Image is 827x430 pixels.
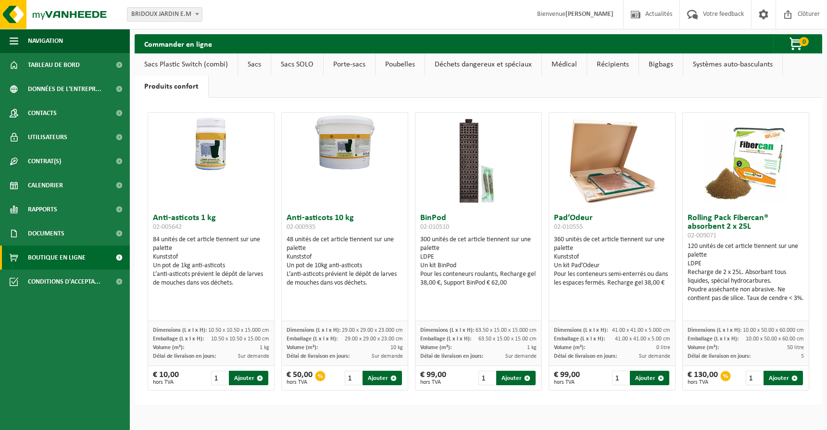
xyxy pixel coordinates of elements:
div: Kunststof [153,253,269,261]
div: Poudre asséchante non abrasive. Ne contient pas de silice. Taux de cendre < 3%. [688,286,804,303]
span: Dimensions (L x l x H): [153,327,207,333]
span: 1 kg [260,345,269,351]
h3: Pad’Odeur [554,214,670,233]
img: 02-010510 [430,113,526,209]
span: Volume (m³): [688,345,719,351]
span: Navigation [28,29,63,53]
input: 1 [345,371,362,385]
span: BRIDOUX JARDIN E.M [127,8,202,21]
span: Volume (m³): [287,345,318,351]
input: 1 [211,371,228,385]
span: Conditions d'accepta... [28,270,100,294]
span: 02-000935 [287,223,315,231]
img: 02-005642 [148,113,274,176]
a: Produits confort [135,76,208,98]
button: Ajouter [496,371,536,385]
span: Emballage (L x l x H): [153,336,204,342]
div: LDPE [420,253,537,261]
button: 0 [773,34,821,53]
input: 1 [746,371,763,385]
img: 02-009071 [698,113,794,209]
span: Documents [28,222,64,246]
div: L’anti-asticots prévient le dépôt de larves de mouches dans vos déchets. [153,270,269,287]
span: Délai de livraison en jours: [420,353,483,359]
span: Dimensions (L x l x H): [287,327,340,333]
span: 02-010555 [554,223,583,231]
span: 10.00 x 50.00 x 60.00 cm [746,336,804,342]
button: Ajouter [229,371,268,385]
div: 120 unités de cet article tiennent sur une palette [688,242,804,303]
span: Contacts [28,101,57,125]
div: LDPE [688,260,804,268]
span: Rapports [28,197,57,222]
span: 5 [801,353,804,359]
div: Un kit Pad’Odeur [554,261,670,270]
a: Poubelles [376,53,425,76]
a: Récipients [587,53,639,76]
span: 63.50 x 15.00 x 15.000 cm [476,327,537,333]
span: BRIDOUX JARDIN E.M [127,7,202,22]
h3: BinPod [420,214,537,233]
div: L’anti-asticots prévient le dépôt de larves de mouches dans vos déchets. [287,270,403,287]
div: Un pot de 1kg anti-asticots [153,261,269,270]
span: 10.50 x 10.50 x 15.000 cm [208,327,269,333]
span: Volume (m³): [153,345,184,351]
span: 02-009071 [688,232,716,239]
a: Porte-sacs [324,53,375,76]
span: 50 litre [787,345,804,351]
span: Délai de livraison en jours: [554,353,617,359]
h2: Commander en ligne [135,34,222,53]
strong: [PERSON_NAME] [565,11,614,18]
span: Boutique en ligne [28,246,86,270]
span: hors TVA [287,379,313,385]
span: hors TVA [688,379,718,385]
span: Calendrier [28,173,63,197]
span: Tableau de bord [28,53,80,77]
span: Délai de livraison en jours: [688,353,751,359]
span: 63.50 x 15.00 x 15.00 cm [478,336,537,342]
div: Kunststof [287,253,403,261]
img: 02-000935 [282,113,408,176]
span: 0 [799,37,809,46]
h3: Rolling Pack Fibercan® absorbent 2 x 25L [688,214,804,240]
span: 0 litre [656,345,670,351]
img: 02-010555 [564,113,660,209]
span: hors TVA [153,379,179,385]
button: Ajouter [363,371,402,385]
span: hors TVA [420,379,446,385]
div: Kunststof [554,253,670,261]
span: Dimensions (L x l x H): [688,327,741,333]
div: 84 unités de cet article tiennent sur une palette [153,235,269,287]
div: Un pot de 10kg anti-asticots [287,261,403,270]
span: Dimensions (L x l x H): [554,327,608,333]
div: Recharge de 2 x 25L. Absorbant tous liquides, spécial hydrocarbures. [688,268,804,286]
button: Ajouter [764,371,803,385]
span: 41.00 x 41.00 x 5.000 cm [612,327,670,333]
div: 48 unités de cet article tiennent sur une palette [287,235,403,287]
span: Données de l'entrepr... [28,77,101,101]
span: Emballage (L x l x H): [688,336,739,342]
span: Délai de livraison en jours: [153,353,216,359]
a: Sacs SOLO [271,53,323,76]
span: 02-010510 [420,223,449,231]
span: Sur demande [505,353,537,359]
input: 1 [612,371,629,385]
span: Volume (m³): [420,345,451,351]
span: 02-005642 [153,223,182,231]
div: Un kit BinPod [420,261,537,270]
span: Emballage (L x l x H): [287,336,338,342]
span: Utilisateurs [28,125,67,149]
span: 1 kg [527,345,537,351]
a: Sacs Plastic Switch (combi) [135,53,238,76]
div: 360 unités de cet article tiennent sur une palette [554,235,670,287]
span: 10 kg [390,345,403,351]
span: 29.00 x 29.00 x 23.00 cm [345,336,403,342]
span: Dimensions (L x l x H): [420,327,474,333]
span: Sur demande [238,353,269,359]
div: € 130,00 [688,371,718,385]
div: € 10,00 [153,371,179,385]
input: 1 [478,371,495,385]
span: Délai de livraison en jours: [287,353,350,359]
div: € 99,00 [420,371,446,385]
div: 300 unités de cet article tiennent sur une palette [420,235,537,287]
